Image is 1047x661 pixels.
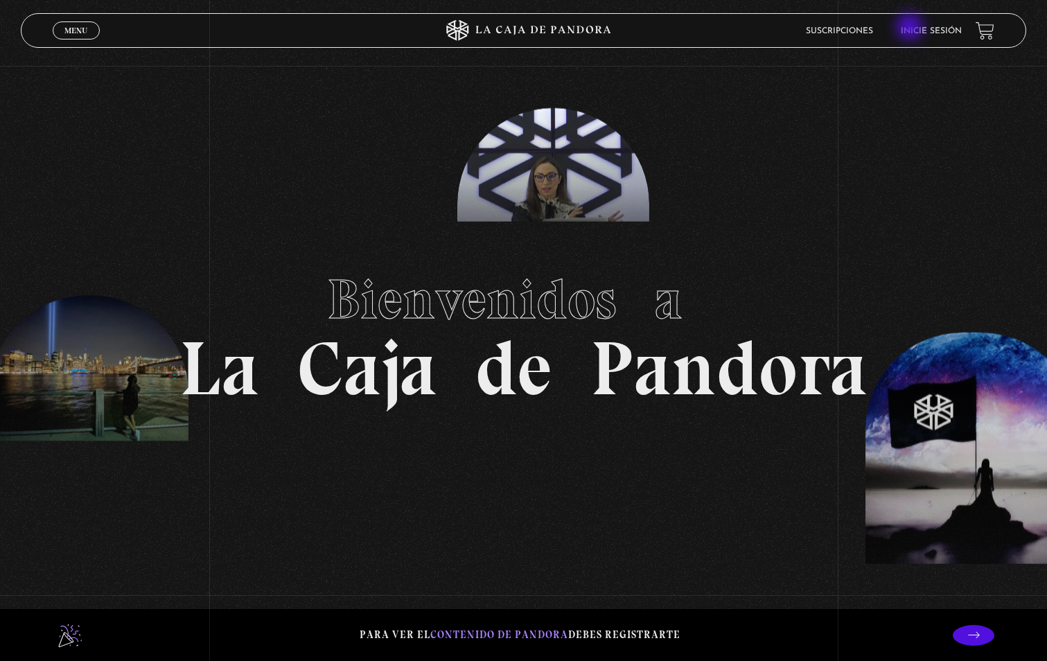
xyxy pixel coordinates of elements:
span: contenido de Pandora [430,628,568,641]
p: Para ver el debes registrarte [360,626,680,644]
span: Bienvenidos a [327,266,721,333]
a: Inicie sesión [901,27,962,35]
a: Suscripciones [806,27,873,35]
h1: La Caja de Pandora [179,254,868,407]
span: Menu [64,26,87,35]
a: View your shopping cart [976,21,994,40]
span: Cerrar [60,38,92,48]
